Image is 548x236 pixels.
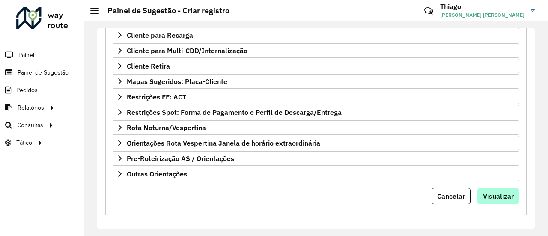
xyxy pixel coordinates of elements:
span: Pedidos [16,86,38,95]
a: Restrições FF: ACT [113,90,519,104]
a: Contato Rápido [420,2,438,20]
span: Restrições FF: ACT [127,93,186,100]
a: Orientações Rota Vespertina Janela de horário extraordinária [113,136,519,150]
a: Cliente Retira [113,59,519,73]
a: Cliente para Multi-CDD/Internalização [113,43,519,58]
a: Restrições Spot: Forma de Pagamento e Perfil de Descarga/Entrega [113,105,519,119]
span: Orientações Rota Vespertina Janela de horário extraordinária [127,140,320,146]
span: Cancelar [437,192,465,200]
span: Cliente Retira [127,63,170,69]
span: Outras Orientações [127,170,187,177]
a: Outras Orientações [113,167,519,181]
h2: Painel de Sugestão - Criar registro [99,6,229,15]
a: Mapas Sugeridos: Placa-Cliente [113,74,519,89]
span: Painel [18,51,34,60]
span: Painel de Sugestão [18,68,68,77]
span: Relatórios [18,103,44,112]
button: Cancelar [432,188,471,204]
span: Tático [16,138,32,147]
a: Rota Noturna/Vespertina [113,120,519,135]
span: Mapas Sugeridos: Placa-Cliente [127,78,227,85]
span: Rota Noturna/Vespertina [127,124,206,131]
span: Restrições Spot: Forma de Pagamento e Perfil de Descarga/Entrega [127,109,342,116]
h3: Thiago [440,3,524,11]
span: Pre-Roteirização AS / Orientações [127,155,234,162]
span: [PERSON_NAME] [PERSON_NAME] [440,11,524,19]
span: Visualizar [483,192,514,200]
span: Cliente para Recarga [127,32,193,39]
a: Cliente para Recarga [113,28,519,42]
span: Consultas [17,121,43,130]
button: Visualizar [477,188,519,204]
span: Cliente para Multi-CDD/Internalização [127,47,247,54]
a: Pre-Roteirização AS / Orientações [113,151,519,166]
